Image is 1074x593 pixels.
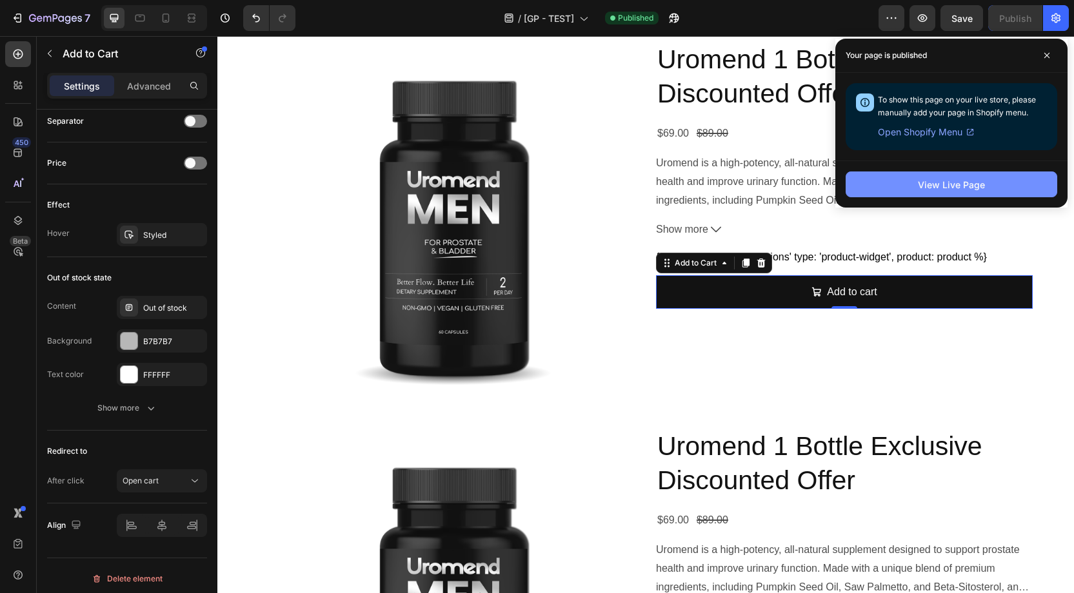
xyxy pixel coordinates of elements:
[439,239,815,273] button: Add to cart
[439,184,815,203] button: Show more
[47,157,66,169] div: Price
[618,12,653,24] span: Published
[439,474,473,495] div: $69.00
[5,5,96,31] button: 7
[47,272,112,284] div: Out of stock state
[940,5,983,31] button: Save
[478,87,512,108] div: $89.00
[478,474,512,495] div: $89.00
[988,5,1042,31] button: Publish
[47,369,84,380] div: Text color
[951,13,973,24] span: Save
[918,178,985,191] div: View Live Page
[92,571,163,587] div: Delete element
[47,517,84,534] div: Align
[439,184,491,203] span: Show more
[63,46,172,61] p: Add to Cart
[846,171,1057,197] button: View Live Page
[878,95,1036,117] span: To show this page on your live store, please manually add your page in Shopify menu.
[47,569,207,589] button: Delete element
[85,10,90,26] p: 7
[47,445,87,457] div: Redirect to
[439,213,815,229] div: {% render 'loop-subscriptions' type: 'product-widget', product: product %}
[610,247,659,266] div: Add to cart
[524,12,574,25] span: [GP - TEST]
[217,36,1074,593] iframe: To enrich screen reader interactions, please activate Accessibility in Grammarly extension settings
[518,12,521,25] span: /
[439,87,473,108] div: $69.00
[143,369,204,381] div: FFFFFF
[439,392,815,463] h2: Uromend 1 Bottle Exclusive Discounted Offer
[47,475,85,487] div: After click
[846,49,927,62] p: Your page is published
[999,12,1031,25] div: Publish
[143,336,204,347] div: B7B7B7
[64,79,100,93] p: Settings
[143,302,204,314] div: Out of stock
[47,228,70,239] div: Hover
[10,236,31,246] div: Beta
[47,199,70,211] div: Effect
[878,124,962,140] span: Open Shopify Menu
[455,221,502,233] div: Add to Cart
[123,476,159,485] span: Open cart
[47,300,76,312] div: Content
[439,121,807,225] p: Uromend is a high-potency, all-natural supplement designed to support prostate health and improve...
[47,115,84,127] div: Separator
[243,5,295,31] div: Undo/Redo
[127,79,171,93] p: Advanced
[143,229,204,241] div: Styled
[12,137,31,148] div: 450
[47,396,207,420] button: Show more
[117,469,207,492] button: Open cart
[47,335,92,347] div: Background
[97,402,157,414] div: Show more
